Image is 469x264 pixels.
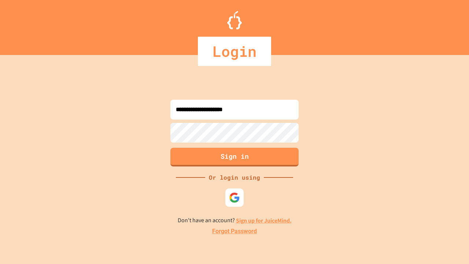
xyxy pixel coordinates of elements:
button: Sign in [170,148,299,166]
iframe: chat widget [408,203,462,234]
a: Sign up for JuiceMind. [236,217,292,224]
iframe: chat widget [438,235,462,257]
a: Forgot Password [212,227,257,236]
div: Or login using [205,173,264,182]
img: Logo.svg [227,11,242,29]
p: Don't have an account? [178,216,292,225]
img: google-icon.svg [229,192,240,203]
div: Login [198,37,271,66]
